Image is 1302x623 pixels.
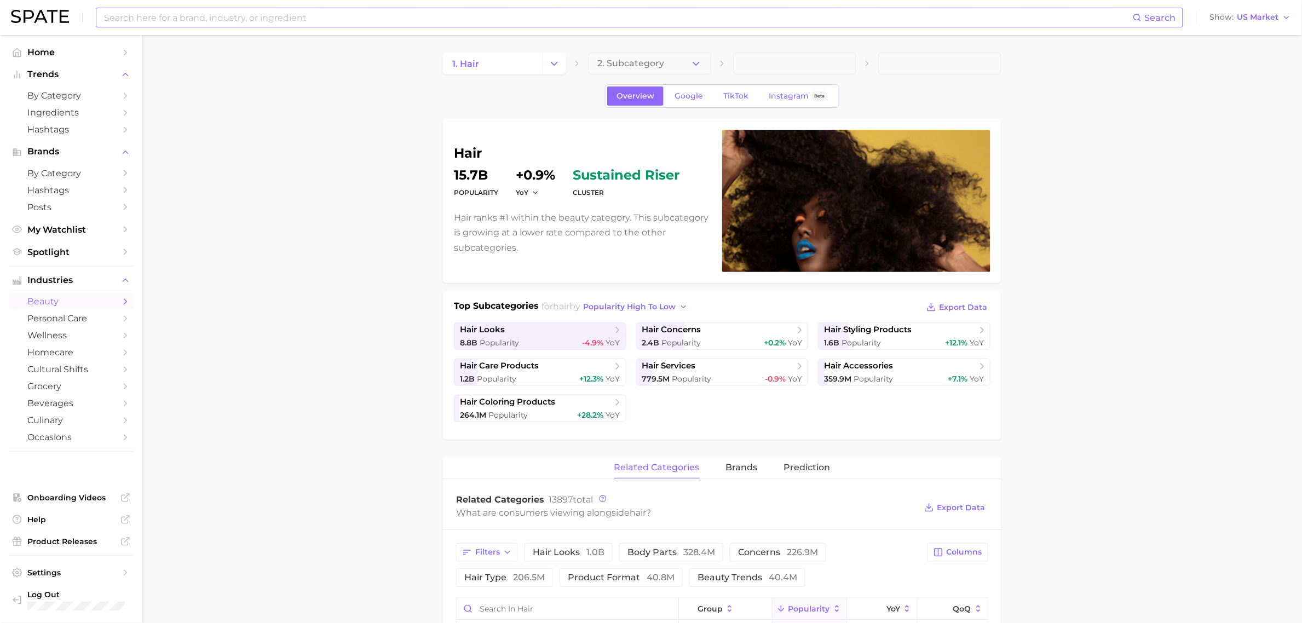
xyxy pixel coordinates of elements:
[9,244,134,261] a: Spotlight
[818,359,990,386] a: hair accessories359.9m Popularity+7.1% YoY
[1237,14,1279,20] span: US Market
[580,374,604,384] span: +12.3%
[27,70,115,79] span: Trends
[477,374,516,384] span: Popularity
[584,302,676,311] span: popularity high to low
[617,91,654,101] span: Overview
[9,104,134,121] a: Ingredients
[454,395,626,422] a: hair coloring products264.1m Popularity+28.2% YoY
[9,327,134,344] a: wellness
[606,410,620,420] span: YoY
[9,182,134,199] a: Hashtags
[573,186,679,199] dt: cluster
[581,299,691,314] button: popularity high to low
[9,564,134,581] a: Settings
[946,338,968,348] span: +12.1%
[27,124,115,135] span: Hashtags
[723,91,748,101] span: TikTok
[784,463,831,472] span: Prediction
[456,494,544,505] span: Related Categories
[460,325,505,335] span: hair looks
[27,537,115,546] span: Product Releases
[568,573,675,582] span: product format
[454,322,626,350] a: hair looks8.8b Popularity-4.9% YoY
[738,548,818,557] span: concerns
[583,338,604,348] span: -4.9%
[9,165,134,182] a: by Category
[543,53,566,74] button: Change Category
[27,590,131,599] span: Log Out
[460,410,486,420] span: 264.1m
[9,586,134,615] a: Log out. Currently logged in with e-mail shayna.lurey@eva-nyc.com.
[454,186,498,199] dt: Popularity
[460,338,477,348] span: 8.8b
[953,604,971,613] span: QoQ
[27,90,115,101] span: by Category
[642,325,701,335] span: hair concerns
[647,572,675,582] span: 40.8m
[918,598,988,620] button: QoQ
[11,10,69,23] img: SPATE
[27,415,115,425] span: culinary
[606,338,620,348] span: YoY
[9,511,134,528] a: Help
[460,397,555,407] span: hair coloring products
[788,604,830,613] span: Popularity
[454,359,626,386] a: hair care products1.2b Popularity+12.3% YoY
[842,338,881,348] span: Popularity
[698,573,797,582] span: beauty trends
[642,361,696,371] span: hair services
[769,91,809,101] span: Instagram
[9,412,134,429] a: culinary
[27,330,115,341] span: wellness
[27,493,115,503] span: Onboarding Videos
[948,374,968,384] span: +7.1%
[578,410,604,420] span: +28.2%
[597,59,664,68] span: 2. Subcategory
[642,374,670,384] span: 779.5m
[103,8,1133,27] input: Search here for a brand, industry, or ingredient
[533,548,604,557] span: hair looks
[679,598,772,620] button: group
[854,374,893,384] span: Popularity
[9,395,134,412] a: beverages
[588,53,711,74] button: 2. Subcategory
[513,572,545,582] span: 206.5m
[9,66,134,83] button: Trends
[27,247,115,257] span: Spotlight
[488,410,528,420] span: Popularity
[9,199,134,216] a: Posts
[464,573,545,582] span: hair type
[516,188,539,197] button: YoY
[921,500,988,515] button: Export Data
[27,107,115,118] span: Ingredients
[454,299,539,316] h1: Top Subcategories
[886,604,900,613] span: YoY
[27,398,115,408] span: beverages
[443,53,543,74] a: 1. hair
[818,322,990,350] a: hair styling products1.6b Popularity+12.1% YoY
[454,147,709,160] h1: hair
[672,374,712,384] span: Popularity
[9,429,134,446] a: occasions
[814,91,825,101] span: Beta
[454,210,709,255] p: Hair ranks #1 within the beauty category. This subcategory is growing at a lower rate compared to...
[460,374,475,384] span: 1.2b
[636,359,809,386] a: hair services779.5m Popularity-0.9% YoY
[27,275,115,285] span: Industries
[27,381,115,391] span: grocery
[27,568,115,578] span: Settings
[9,361,134,378] a: cultural shifts
[27,202,115,212] span: Posts
[665,86,712,106] a: Google
[27,347,115,357] span: homecare
[1145,13,1176,23] span: Search
[970,374,984,384] span: YoY
[27,168,115,178] span: by Category
[9,344,134,361] a: homecare
[824,361,893,371] span: hair accessories
[27,515,115,524] span: Help
[586,547,604,557] span: 1.0b
[27,364,115,374] span: cultural shifts
[475,547,500,557] span: Filters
